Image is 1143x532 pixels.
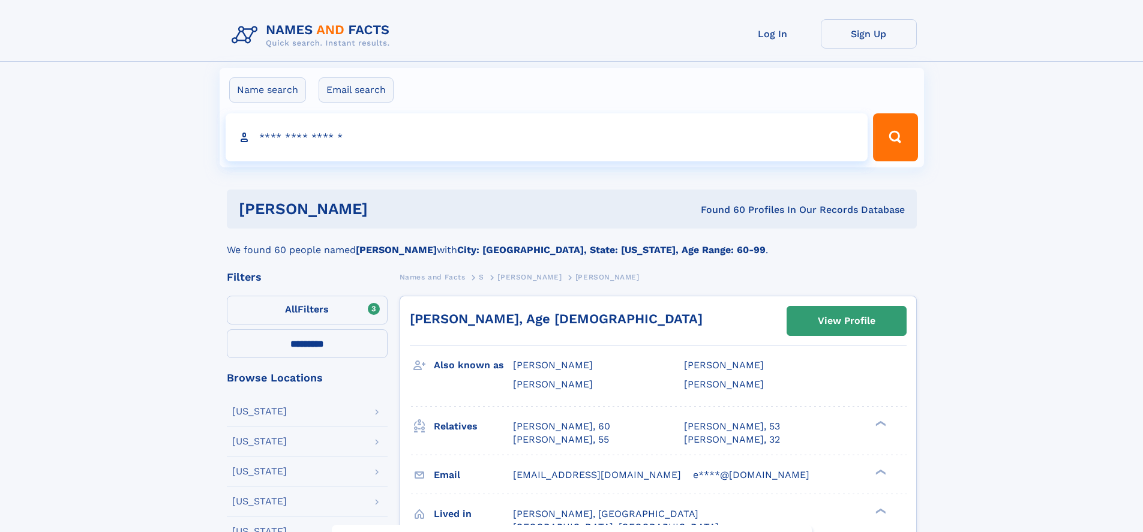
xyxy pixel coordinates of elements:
[434,465,513,485] h3: Email
[513,420,610,433] a: [PERSON_NAME], 60
[684,359,764,371] span: [PERSON_NAME]
[285,303,298,315] span: All
[513,433,609,446] a: [PERSON_NAME], 55
[232,497,287,506] div: [US_STATE]
[513,508,698,519] span: [PERSON_NAME], [GEOGRAPHIC_DATA]
[227,229,917,257] div: We found 60 people named with .
[513,359,593,371] span: [PERSON_NAME]
[513,378,593,390] span: [PERSON_NAME]
[821,19,917,49] a: Sign Up
[239,202,535,217] h1: [PERSON_NAME]
[232,437,287,446] div: [US_STATE]
[229,77,306,103] label: Name search
[575,273,640,281] span: [PERSON_NAME]
[684,433,780,446] a: [PERSON_NAME], 32
[872,419,887,427] div: ❯
[872,468,887,476] div: ❯
[684,420,780,433] a: [PERSON_NAME], 53
[434,355,513,375] h3: Also known as
[787,306,906,335] a: View Profile
[872,507,887,515] div: ❯
[497,269,562,284] a: [PERSON_NAME]
[457,244,766,256] b: City: [GEOGRAPHIC_DATA], State: [US_STATE], Age Range: 60-99
[319,77,394,103] label: Email search
[232,407,287,416] div: [US_STATE]
[534,203,905,217] div: Found 60 Profiles In Our Records Database
[497,273,562,281] span: [PERSON_NAME]
[684,378,764,390] span: [PERSON_NAME]
[232,467,287,476] div: [US_STATE]
[873,113,917,161] button: Search Button
[356,244,437,256] b: [PERSON_NAME]
[479,273,484,281] span: S
[410,311,703,326] a: [PERSON_NAME], Age [DEMOGRAPHIC_DATA]
[479,269,484,284] a: S
[725,19,821,49] a: Log In
[513,469,681,480] span: [EMAIL_ADDRESS][DOMAIN_NAME]
[227,372,388,383] div: Browse Locations
[226,113,868,161] input: search input
[227,19,400,52] img: Logo Names and Facts
[227,296,388,324] label: Filters
[400,269,466,284] a: Names and Facts
[434,504,513,524] h3: Lived in
[434,416,513,437] h3: Relatives
[818,307,875,335] div: View Profile
[227,272,388,282] div: Filters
